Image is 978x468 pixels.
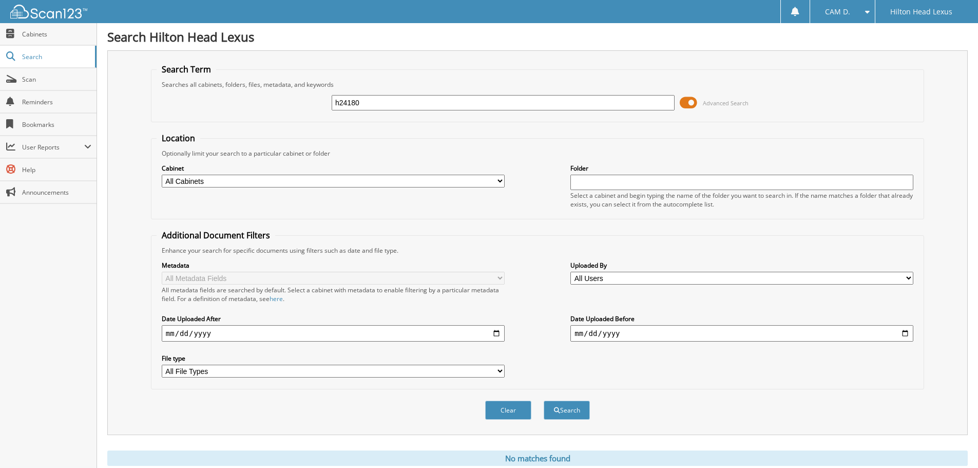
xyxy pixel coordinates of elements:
[703,99,749,107] span: Advanced Search
[22,143,84,152] span: User Reports
[157,149,918,158] div: Optionally limit your search to a particular cabinet or folder
[22,120,91,129] span: Bookmarks
[22,30,91,39] span: Cabinets
[22,75,91,84] span: Scan
[570,164,913,173] label: Folder
[162,325,505,342] input: start
[22,188,91,197] span: Announcements
[570,191,913,209] div: Select a cabinet and begin typing the name of the folder you want to search in. If the name match...
[570,261,913,270] label: Uploaded By
[157,230,275,241] legend: Additional Document Filters
[485,401,531,420] button: Clear
[544,401,590,420] button: Search
[890,9,952,15] span: Hilton Head Lexus
[157,133,200,144] legend: Location
[825,9,850,15] span: CAM D.
[270,294,283,303] a: here
[22,165,91,174] span: Help
[570,325,913,342] input: end
[162,286,505,303] div: All metadata fields are searched by default. Select a cabinet with metadata to enable filtering b...
[162,354,505,363] label: File type
[107,451,968,466] div: No matches found
[157,246,918,255] div: Enhance your search for specific documents using filters such as date and file type.
[162,164,505,173] label: Cabinet
[162,314,505,323] label: Date Uploaded After
[162,261,505,270] label: Metadata
[157,64,216,75] legend: Search Term
[157,80,918,89] div: Searches all cabinets, folders, files, metadata, and keywords
[22,98,91,106] span: Reminders
[22,52,90,61] span: Search
[10,5,87,18] img: scan123-logo-white.svg
[570,314,913,323] label: Date Uploaded Before
[107,28,968,45] h1: Search Hilton Head Lexus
